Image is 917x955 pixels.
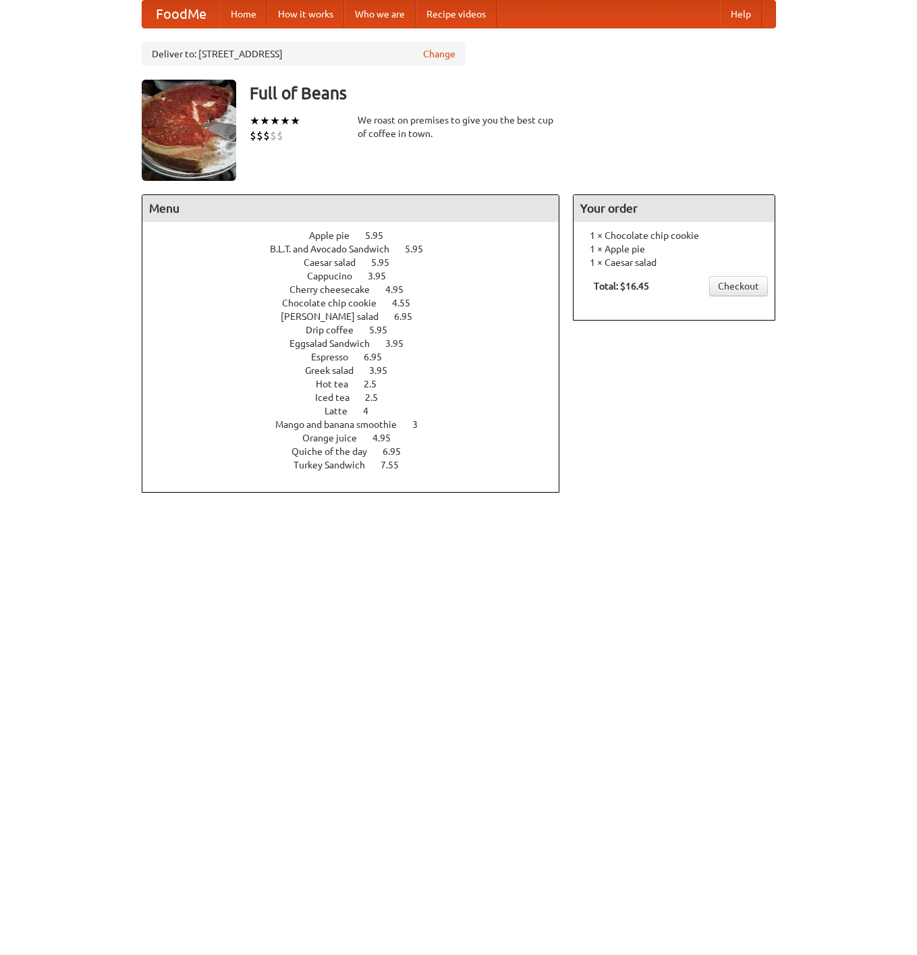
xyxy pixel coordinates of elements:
[270,113,280,128] li: ★
[365,392,391,403] span: 2.5
[720,1,762,28] a: Help
[580,242,768,256] li: 1 × Apple pie
[289,338,428,349] a: Eggsalad Sandwich 3.95
[280,113,290,128] li: ★
[311,352,362,362] span: Espresso
[369,365,401,376] span: 3.95
[307,271,366,281] span: Cappucino
[220,1,267,28] a: Home
[423,47,455,61] a: Change
[369,325,401,335] span: 5.95
[291,446,381,457] span: Quiche of the day
[412,419,431,430] span: 3
[304,257,369,268] span: Caesar salad
[282,298,435,308] a: Chocolate chip cookie 4.55
[316,379,401,389] a: Hot tea 2.5
[383,446,414,457] span: 6.95
[305,365,412,376] a: Greek salad 3.95
[311,352,407,362] a: Espresso 6.95
[294,460,424,470] a: Turkey Sandwich 7.55
[371,257,403,268] span: 5.95
[256,128,263,143] li: $
[290,113,300,128] li: ★
[270,244,448,254] a: B.L.T. and Avocado Sandwich 5.95
[316,379,362,389] span: Hot tea
[289,338,383,349] span: Eggsalad Sandwich
[302,433,416,443] a: Orange juice 4.95
[363,406,382,416] span: 4
[368,271,399,281] span: 3.95
[260,113,270,128] li: ★
[142,1,220,28] a: FoodMe
[142,42,466,66] div: Deliver to: [STREET_ADDRESS]
[365,230,397,241] span: 5.95
[270,128,277,143] li: $
[275,419,410,430] span: Mango and banana smoothie
[372,433,404,443] span: 4.95
[381,460,412,470] span: 7.55
[580,256,768,269] li: 1 × Caesar salad
[405,244,437,254] span: 5.95
[270,244,403,254] span: B.L.T. and Avocado Sandwich
[306,325,412,335] a: Drip coffee 5.95
[275,419,443,430] a: Mango and banana smoothie 3
[305,365,367,376] span: Greek salad
[364,352,395,362] span: 6.95
[358,113,560,140] div: We roast on premises to give you the best cup of coffee in town.
[302,433,370,443] span: Orange juice
[250,80,776,107] h3: Full of Beans
[294,460,379,470] span: Turkey Sandwich
[325,406,393,416] a: Latte 4
[307,271,411,281] a: Cappucino 3.95
[289,284,428,295] a: Cherry cheesecake 4.95
[364,379,390,389] span: 2.5
[142,80,236,181] img: angular.jpg
[281,311,437,322] a: [PERSON_NAME] salad 6.95
[250,128,256,143] li: $
[306,325,367,335] span: Drip coffee
[281,311,392,322] span: [PERSON_NAME] salad
[385,338,417,349] span: 3.95
[594,281,649,292] b: Total: $16.45
[315,392,403,403] a: Iced tea 2.5
[580,229,768,242] li: 1 × Chocolate chip cookie
[315,392,363,403] span: Iced tea
[277,128,283,143] li: $
[416,1,497,28] a: Recipe videos
[309,230,408,241] a: Apple pie 5.95
[709,276,768,296] a: Checkout
[392,298,424,308] span: 4.55
[263,128,270,143] li: $
[385,284,417,295] span: 4.95
[267,1,344,28] a: How it works
[325,406,361,416] span: Latte
[344,1,416,28] a: Who we are
[142,195,559,222] h4: Menu
[250,113,260,128] li: ★
[289,284,383,295] span: Cherry cheesecake
[282,298,390,308] span: Chocolate chip cookie
[304,257,414,268] a: Caesar salad 5.95
[309,230,363,241] span: Apple pie
[394,311,426,322] span: 6.95
[291,446,426,457] a: Quiche of the day 6.95
[574,195,775,222] h4: Your order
